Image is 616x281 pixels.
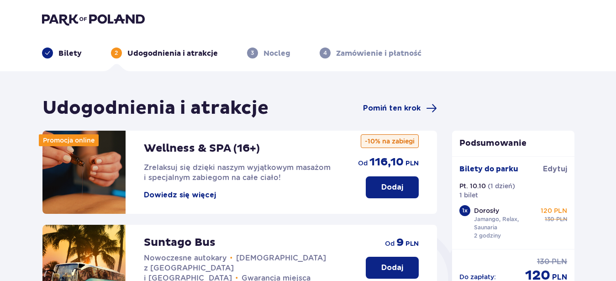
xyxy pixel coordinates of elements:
span: PLN [405,239,419,249]
div: 3Nocleg [247,48,290,58]
p: ( 1 dzień ) [488,181,515,191]
p: 2 godziny [474,232,501,240]
img: Park of Poland logo [42,13,145,26]
button: Dowiedz się więcej [144,190,216,200]
p: 120 PLN [541,206,567,215]
img: attraction [42,131,126,214]
p: Dodaj [381,182,403,192]
p: 2 [115,49,118,57]
span: • [230,254,233,263]
span: Pomiń ten krok [363,103,421,113]
p: Podsumowanie [452,138,574,149]
h1: Udogodnienia i atrakcje [42,97,269,120]
div: 4Zamówienie i płatność [320,48,421,58]
p: Zamówienie i płatność [336,48,421,58]
p: Jamango, Relax, Saunaria [474,215,537,232]
p: -10% na zabiegi [361,134,419,148]
p: 4 [323,49,327,57]
span: PLN [405,159,419,168]
div: 2Udogodnienia i atrakcje [111,48,218,58]
span: PLN [556,215,567,223]
span: od [385,239,395,248]
p: Dodaj [381,263,403,273]
p: Dorosły [474,206,499,215]
span: 130 [545,215,554,223]
p: Udogodnienia i atrakcje [127,48,218,58]
p: Bilety do parku [459,164,518,174]
span: PLN [552,257,567,267]
span: Edytuj [543,164,567,174]
span: 130 [537,257,550,267]
span: 116,10 [369,155,404,169]
span: Nowoczesne autokary [144,254,226,262]
div: Bilety [42,48,82,58]
button: Dodaj [366,176,419,198]
div: 1 x [459,205,470,216]
p: Wellness & SPA (16+) [144,142,260,155]
div: Promocja online [39,134,99,146]
p: 1 bilet [459,191,478,200]
button: Dodaj [366,257,419,279]
p: Nocleg [263,48,290,58]
span: od [358,159,368,168]
a: Pomiń ten krok [363,103,437,114]
p: Pt. 10.10 [459,181,486,191]
p: Bilety [58,48,82,58]
span: Zrelaksuj się dzięki naszym wyjątkowym masażom i specjalnym zabiegom na całe ciało! [144,163,331,182]
span: 9 [396,236,404,249]
p: Suntago Bus [144,236,216,249]
p: 3 [251,49,254,57]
